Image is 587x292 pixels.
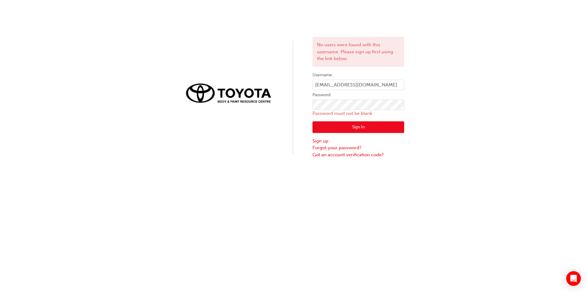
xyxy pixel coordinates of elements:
p: Password must not be blank [312,110,404,117]
button: Sign In [312,121,404,133]
a: Forgot your password? [312,144,404,151]
a: Got an account verification code? [312,151,404,158]
input: Username [312,80,404,90]
label: Username [312,71,404,79]
img: Trak [183,80,275,106]
a: Sign up [312,138,404,145]
div: No users were found with this username. Please sign up first using the link below. [312,37,404,67]
label: Password [312,91,404,99]
div: Open Intercom Messenger [566,271,581,286]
